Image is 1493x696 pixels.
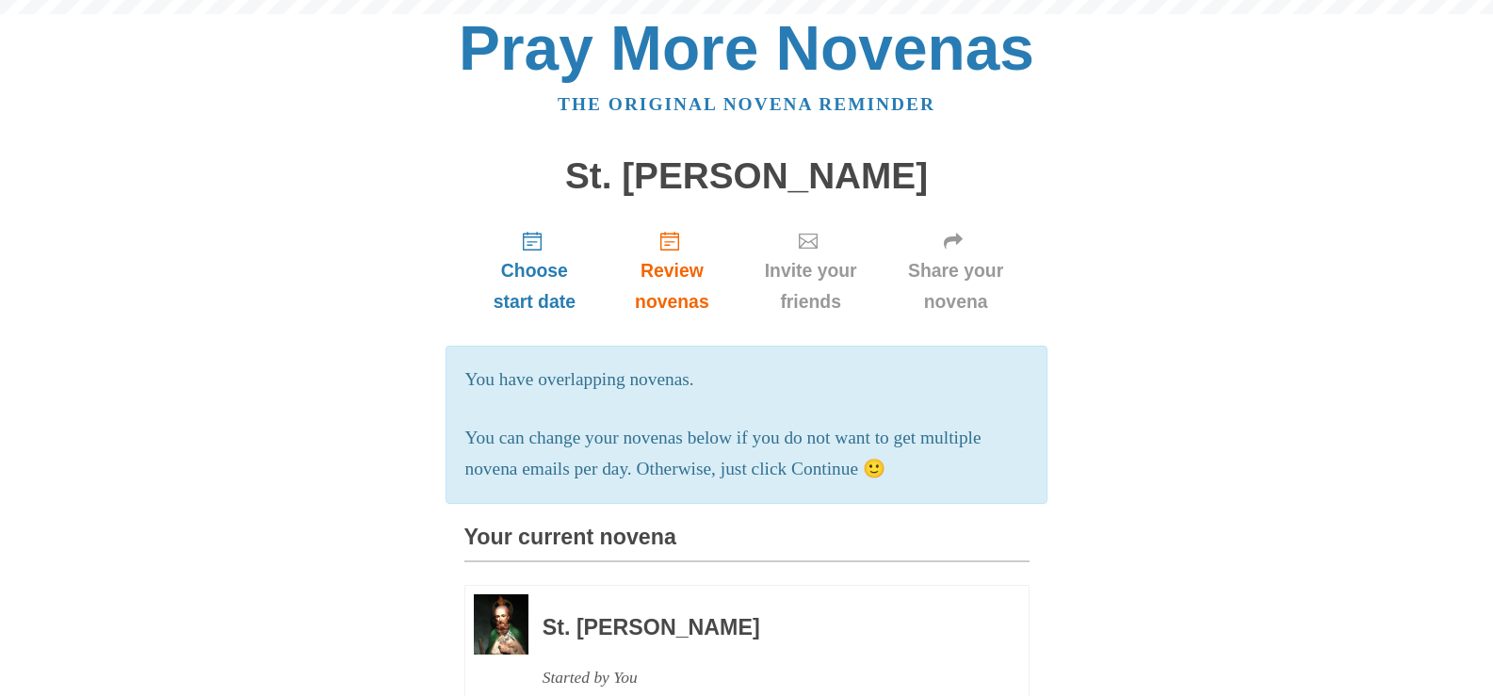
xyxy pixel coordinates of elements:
h3: Your current novena [464,526,1030,562]
span: Invite your friends [758,255,864,317]
h3: St. [PERSON_NAME] [543,616,978,640]
img: Novena image [474,594,528,654]
a: Pray More Novenas [459,13,1034,83]
h1: St. [PERSON_NAME] [464,156,1030,197]
a: Review novenas [605,215,738,327]
p: You can change your novenas below if you do not want to get multiple novena emails per day. Other... [465,423,1029,485]
a: Invite your friends [739,215,883,327]
p: You have overlapping novenas. [465,364,1029,396]
a: Share your novena [883,215,1030,327]
a: Choose start date [464,215,606,327]
span: Review novenas [624,255,720,317]
span: Share your novena [901,255,1011,317]
div: Started by You [543,662,978,693]
span: Choose start date [483,255,587,317]
a: The original novena reminder [558,94,935,114]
